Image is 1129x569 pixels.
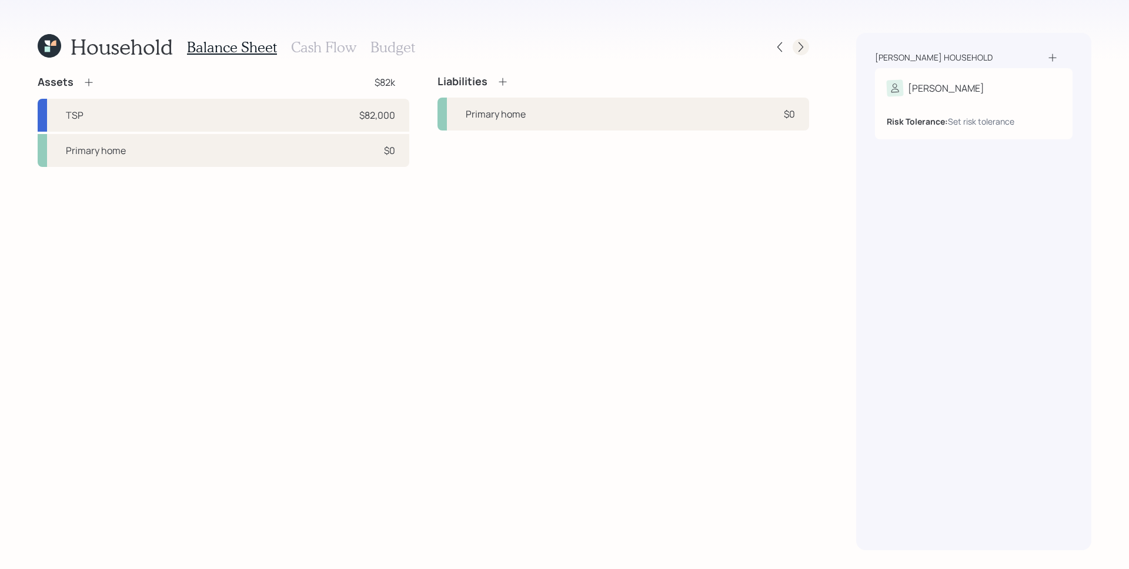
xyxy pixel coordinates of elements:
[66,143,126,158] div: Primary home
[887,116,948,127] b: Risk Tolerance:
[291,39,356,56] h3: Cash Flow
[66,108,83,122] div: TSP
[948,115,1014,128] div: Set risk tolerance
[908,81,984,95] div: [PERSON_NAME]
[784,107,795,121] div: $0
[71,34,173,59] h1: Household
[370,39,415,56] h3: Budget
[359,108,395,122] div: $82,000
[875,52,993,63] div: [PERSON_NAME] household
[375,75,395,89] div: $82k
[384,143,395,158] div: $0
[437,75,487,88] h4: Liabilities
[38,76,74,89] h4: Assets
[466,107,526,121] div: Primary home
[187,39,277,56] h3: Balance Sheet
